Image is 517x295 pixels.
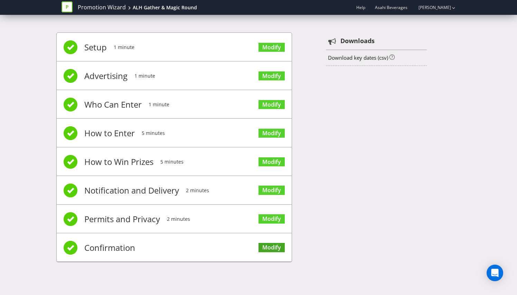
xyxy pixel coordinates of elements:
div: ALH Gather & Magic Round [133,4,197,11]
span: How to Enter [84,119,135,147]
span: Advertising [84,62,128,90]
a: [PERSON_NAME] [412,4,451,10]
span: Who Can Enter [84,91,142,118]
span: Notification and Delivery [84,177,179,204]
a: Modify [258,100,285,109]
span: Confirmation [84,234,135,262]
a: Modify [258,43,285,52]
span: Permits and Privacy [84,205,160,233]
a: Promotion Wizard [78,3,126,11]
span: 2 minutes [167,205,190,233]
span: 1 minute [114,33,134,61]
span: 5 minutes [142,119,165,147]
span: 1 minute [134,62,155,90]
a: Modify [258,71,285,81]
a: Modify [258,214,285,224]
strong: Downloads [340,37,375,46]
div: Open Intercom Messenger [487,265,503,281]
span: Asahi Beverages [375,4,407,10]
a: Modify [258,186,285,195]
a: Modify [258,157,285,167]
span: 5 minutes [160,148,184,176]
span: 2 minutes [186,177,209,204]
a: Help [356,4,365,10]
span: 1 minute [149,91,169,118]
a: Modify [258,129,285,138]
span: How to Win Prizes [84,148,153,176]
a: Download key dates (csv) [328,54,388,61]
a: Modify [258,243,285,252]
span: Setup [84,33,107,61]
tspan:  [328,38,336,45]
